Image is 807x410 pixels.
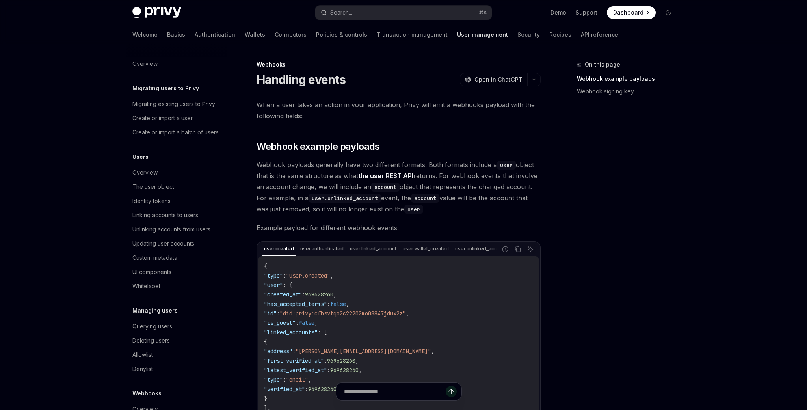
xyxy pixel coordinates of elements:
a: Dashboard [607,6,656,19]
div: user.unlinked_account [453,244,509,253]
div: Custom metadata [132,253,177,263]
a: the user REST API [358,172,413,180]
div: UI components [132,267,171,277]
a: Unlinking accounts from users [126,222,227,237]
code: account [371,183,400,192]
span: "address" [264,348,292,355]
span: "user.created" [286,272,330,279]
span: : [302,291,305,298]
h5: Managing users [132,306,178,315]
div: Allowlist [132,350,153,360]
button: Copy the contents from the code block [513,244,523,254]
span: "id" [264,310,277,317]
span: , [330,272,333,279]
a: Whitelabel [126,279,227,293]
code: account [411,194,439,203]
span: , [346,300,349,307]
span: "first_verified_at" [264,357,324,364]
span: "[PERSON_NAME][EMAIL_ADDRESS][DOMAIN_NAME]" [296,348,431,355]
a: Overview [126,57,227,71]
span: "latest_verified_at" [264,367,327,374]
div: user.wallet_created [400,244,451,253]
a: Custom metadata [126,251,227,265]
a: Updating user accounts [126,237,227,251]
button: Open in ChatGPT [460,73,527,86]
span: , [314,319,318,326]
h5: Users [132,152,149,162]
div: The user object [132,182,174,192]
span: 969628260 [305,291,333,298]
div: Identity tokens [132,196,171,206]
span: On this page [585,60,620,69]
a: Denylist [126,362,227,376]
a: Connectors [275,25,307,44]
div: user.authenticated [298,244,346,253]
div: Denylist [132,364,153,374]
span: : [296,319,299,326]
span: : [ [318,329,327,336]
code: user [497,161,516,170]
span: "user" [264,281,283,289]
img: dark logo [132,7,181,18]
code: user.unlinked_account [309,194,381,203]
div: Migrating existing users to Privy [132,99,215,109]
span: , [308,376,311,383]
a: Authentication [195,25,235,44]
div: Webhooks [257,61,541,69]
button: Search...⌘K [315,6,492,20]
span: : [324,357,327,364]
span: Dashboard [613,9,643,17]
a: Webhook example payloads [577,73,681,85]
a: Wallets [245,25,265,44]
div: Updating user accounts [132,239,194,248]
span: "type" [264,376,283,383]
span: : [283,272,286,279]
a: Recipes [549,25,571,44]
div: Overview [132,59,158,69]
a: Overview [126,166,227,180]
span: When a user takes an action in your application, Privy will emit a webhooks payload with the foll... [257,99,541,121]
span: ⌘ K [479,9,487,16]
a: Policies & controls [316,25,367,44]
span: , [406,310,409,317]
button: Report incorrect code [500,244,510,254]
a: Transaction management [377,25,448,44]
div: user.linked_account [348,244,399,253]
a: Create or import a user [126,111,227,125]
span: 969628260 [330,367,359,374]
span: , [431,348,434,355]
a: Allowlist [126,348,227,362]
div: Overview [132,168,158,177]
span: "linked_accounts" [264,329,318,336]
a: Security [517,25,540,44]
h1: Handling events [257,73,346,87]
div: Whitelabel [132,281,160,291]
a: Support [576,9,597,17]
a: API reference [581,25,618,44]
span: "did:privy:cfbsvtqo2c22202mo08847jdux2z" [280,310,406,317]
a: The user object [126,180,227,194]
a: Create or import a batch of users [126,125,227,140]
span: "type" [264,272,283,279]
a: Querying users [126,319,227,334]
a: UI components [126,265,227,279]
div: Deleting users [132,336,170,345]
span: : [327,367,330,374]
span: "has_accepted_terms" [264,300,327,307]
a: User management [457,25,508,44]
div: Unlinking accounts from users [132,225,210,234]
span: false [299,319,314,326]
span: "created_at" [264,291,302,298]
a: Demo [550,9,566,17]
span: { [264,263,267,270]
div: user.created [262,244,296,253]
h5: Migrating users to Privy [132,84,199,93]
span: "email" [286,376,308,383]
span: : { [283,281,292,289]
span: 969628260 [327,357,355,364]
a: Welcome [132,25,158,44]
a: Deleting users [126,334,227,348]
span: , [333,291,337,298]
span: Webhook payloads generally have two different formats. Both formats include a object that is the ... [257,159,541,214]
h5: Webhooks [132,389,162,398]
